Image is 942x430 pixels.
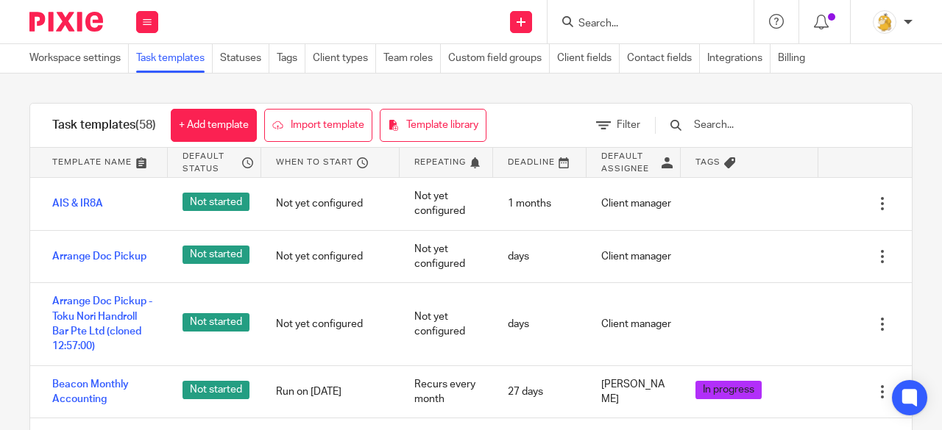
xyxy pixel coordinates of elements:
[29,12,103,32] img: Pixie
[52,196,103,211] a: AIS & IR8A
[493,185,587,222] div: 1 months
[778,44,812,73] a: Billing
[277,44,305,73] a: Tags
[493,373,587,410] div: 27 days
[577,18,709,31] input: Search
[183,193,249,211] span: Not started
[383,44,441,73] a: Team roles
[264,109,372,142] a: Import template
[183,150,238,175] span: Default status
[508,156,555,168] span: Deadline
[448,44,550,73] a: Custom field groups
[557,44,620,73] a: Client fields
[493,306,587,343] div: days
[276,156,353,168] span: When to start
[707,44,771,73] a: Integrations
[695,156,720,168] span: Tags
[136,44,213,73] a: Task templates
[414,156,466,168] span: Repeating
[261,238,399,275] div: Not yet configured
[493,238,587,275] div: days
[400,231,493,283] div: Not yet configured
[587,366,680,418] div: [PERSON_NAME]
[183,313,249,332] span: Not started
[183,381,249,399] span: Not started
[617,120,640,130] span: Filter
[183,246,249,264] span: Not started
[400,178,493,230] div: Not yet configured
[601,150,657,175] span: Default assignee
[313,44,376,73] a: Client types
[220,44,269,73] a: Statuses
[693,117,864,133] input: Search...
[171,109,257,142] a: + Add template
[135,119,156,131] span: (58)
[261,185,399,222] div: Not yet configured
[52,377,153,407] a: Beacon Monthly Accounting
[52,249,146,264] a: Arrange Doc Pickup
[52,156,132,168] span: Template name
[380,109,486,142] a: Template library
[587,185,680,222] div: Client manager
[627,44,700,73] a: Contact fields
[400,298,493,351] div: Not yet configured
[29,44,129,73] a: Workspace settings
[400,366,493,418] div: Recurs every month
[261,373,399,410] div: Run on [DATE]
[587,306,680,343] div: Client manager
[703,382,754,397] span: In progress
[52,118,156,133] h1: Task templates
[587,238,680,275] div: Client manager
[261,306,399,343] div: Not yet configured
[873,10,896,34] img: MicrosoftTeams-image.png
[52,294,153,354] a: Arrange Doc Pickup - Toku Nori Handroll Bar Pte Ltd (cloned 12:57:00)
